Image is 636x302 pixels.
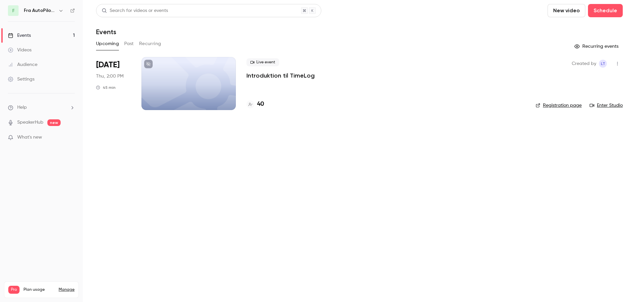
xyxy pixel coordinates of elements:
span: [DATE] [96,60,120,70]
a: Manage [59,287,75,292]
div: Events [8,32,31,39]
div: Search for videos or events [102,7,168,14]
button: Schedule [588,4,623,17]
span: Help [17,104,27,111]
h6: Fra AutoPilot til TimeLog [24,7,56,14]
span: Live event [246,58,279,66]
span: F [12,7,15,14]
h4: 40 [257,100,264,109]
span: Thu, 2:00 PM [96,73,124,80]
button: Past [124,38,134,49]
a: Enter Studio [590,102,623,109]
div: Sep 25 Thu, 2:00 PM (Europe/Berlin) [96,57,131,110]
a: Registration page [536,102,582,109]
span: What's new [17,134,42,141]
h1: Events [96,28,116,36]
a: SpeakerHub [17,119,43,126]
div: Videos [8,47,31,53]
button: Recurring events [571,41,623,52]
span: Created by [572,60,596,68]
div: Audience [8,61,37,68]
a: Introduktion til TimeLog [246,72,315,80]
a: 40 [246,100,264,109]
button: Recurring [139,38,161,49]
span: Lucaas Taxgaard [599,60,607,68]
div: 45 min [96,85,116,90]
div: Settings [8,76,34,83]
span: Pro [8,286,20,294]
span: LT [601,60,605,68]
span: new [47,119,61,126]
button: New video [548,4,585,17]
span: Plan usage [24,287,55,292]
button: Upcoming [96,38,119,49]
li: help-dropdown-opener [8,104,75,111]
